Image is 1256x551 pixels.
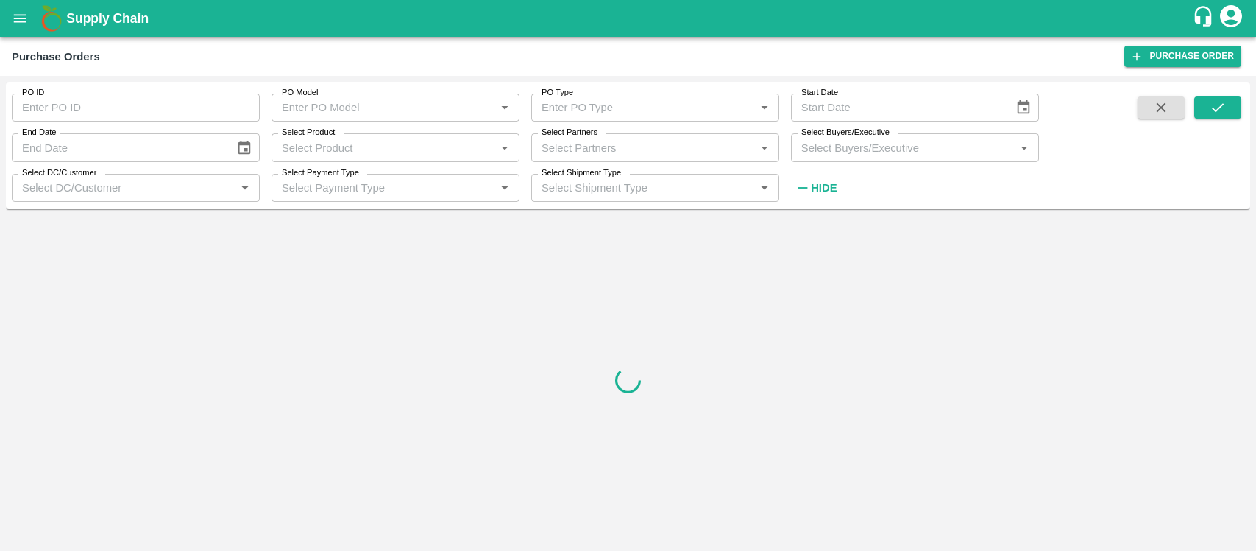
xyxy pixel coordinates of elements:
[282,87,319,99] label: PO Model
[12,133,224,161] input: End Date
[1015,138,1034,158] button: Open
[230,134,258,162] button: Choose date
[12,47,100,66] div: Purchase Orders
[276,178,472,197] input: Select Payment Type
[1218,3,1244,34] div: account of current user
[795,138,1010,157] input: Select Buyers/Executive
[235,178,255,197] button: Open
[12,94,260,122] input: Enter PO ID
[22,87,44,99] label: PO ID
[276,98,472,117] input: Enter PO Model
[22,127,56,138] label: End Date
[1010,94,1037,122] button: Choose date
[282,127,335,138] label: Select Product
[16,178,231,197] input: Select DC/Customer
[282,167,359,179] label: Select Payment Type
[542,167,621,179] label: Select Shipment Type
[755,138,774,158] button: Open
[542,127,597,138] label: Select Partners
[801,127,890,138] label: Select Buyers/Executive
[1124,46,1241,67] a: Purchase Order
[1192,5,1218,32] div: customer-support
[495,98,514,117] button: Open
[811,182,837,194] strong: Hide
[495,178,514,197] button: Open
[791,94,1004,122] input: Start Date
[536,178,751,197] input: Select Shipment Type
[37,4,66,33] img: logo
[276,138,491,157] input: Select Product
[495,138,514,158] button: Open
[791,175,841,200] button: Hide
[22,167,96,179] label: Select DC/Customer
[536,138,751,157] input: Select Partners
[755,98,774,117] button: Open
[66,11,149,26] b: Supply Chain
[755,178,774,197] button: Open
[801,87,838,99] label: Start Date
[66,8,1192,29] a: Supply Chain
[542,87,573,99] label: PO Type
[536,98,731,117] input: Enter PO Type
[3,1,37,35] button: open drawer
